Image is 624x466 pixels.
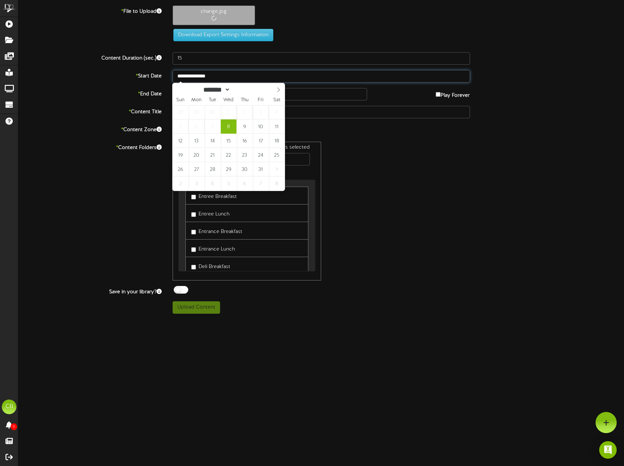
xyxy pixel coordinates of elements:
input: Entree Lunch [191,212,196,217]
span: September 29, 2025 [189,105,204,119]
span: November 2, 2025 [173,176,188,191]
label: Deli Breakfast [191,261,230,271]
span: Sat [269,98,285,103]
span: October 7, 2025 [205,119,220,134]
span: November 8, 2025 [269,176,285,191]
span: November 5, 2025 [221,176,236,191]
span: November 1, 2025 [269,162,285,176]
span: Tue [204,98,220,103]
span: October 8, 2025 [221,119,236,134]
span: October 22, 2025 [221,148,236,162]
label: Save in your library? [13,286,167,296]
span: October 6, 2025 [189,119,204,134]
label: Content Zone [13,124,167,134]
span: October 27, 2025 [189,162,204,176]
label: Content Folders [13,142,167,152]
input: Entree Breakfast [191,195,196,199]
span: October 17, 2025 [253,134,269,148]
label: End Date [13,88,167,98]
span: October 15, 2025 [221,134,236,148]
span: October 11, 2025 [269,119,285,134]
span: Thu [236,98,253,103]
label: File to Upload [13,5,167,15]
span: November 3, 2025 [189,176,204,191]
span: October 9, 2025 [237,119,253,134]
span: October 28, 2025 [205,162,220,176]
span: November 4, 2025 [205,176,220,191]
div: CB [2,400,16,414]
span: 0 [11,423,17,430]
span: November 7, 2025 [253,176,269,191]
label: Content Title [13,106,167,116]
span: Mon [188,98,204,103]
span: October 21, 2025 [205,148,220,162]
button: Upload Content [173,301,220,314]
input: Entrance Lunch [191,247,196,252]
input: Play Forever [436,92,440,97]
input: Entrance Breakfast [191,230,196,234]
label: Entree Lunch [191,208,230,218]
span: October 10, 2025 [253,119,269,134]
input: Year [230,86,257,93]
span: Wed [220,98,236,103]
label: Start Date [13,70,167,80]
span: October 29, 2025 [221,162,236,176]
span: Sun [173,98,189,103]
label: Entree Breakfast [191,191,237,200]
input: Title of this Content [173,106,470,118]
div: Open Intercom Messenger [599,441,617,459]
span: November 6, 2025 [237,176,253,191]
span: September 28, 2025 [173,105,188,119]
label: Entrance Breakfast [191,226,242,236]
span: Fri [253,98,269,103]
span: October 14, 2025 [205,134,220,148]
span: October 26, 2025 [173,162,188,176]
span: October 30, 2025 [237,162,253,176]
span: October 25, 2025 [269,148,285,162]
input: Deli Breakfast [191,265,196,270]
span: October 4, 2025 [269,105,285,119]
button: Download Export Settings Information [173,29,273,41]
a: Download Export Settings Information [170,32,273,38]
span: October 2, 2025 [237,105,253,119]
span: October 13, 2025 [189,134,204,148]
label: Play Forever [436,88,470,99]
span: October 5, 2025 [173,119,188,134]
span: October 18, 2025 [269,134,285,148]
span: October 31, 2025 [253,162,269,176]
span: October 16, 2025 [237,134,253,148]
span: September 30, 2025 [205,105,220,119]
label: Entrance Lunch [191,243,235,253]
span: October 19, 2025 [173,148,188,162]
span: October 12, 2025 [173,134,188,148]
label: Content Duration (sec.) [13,52,167,62]
span: October 23, 2025 [237,148,253,162]
span: October 24, 2025 [253,148,269,162]
span: October 20, 2025 [189,148,204,162]
span: October 3, 2025 [253,105,269,119]
span: October 1, 2025 [221,105,236,119]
